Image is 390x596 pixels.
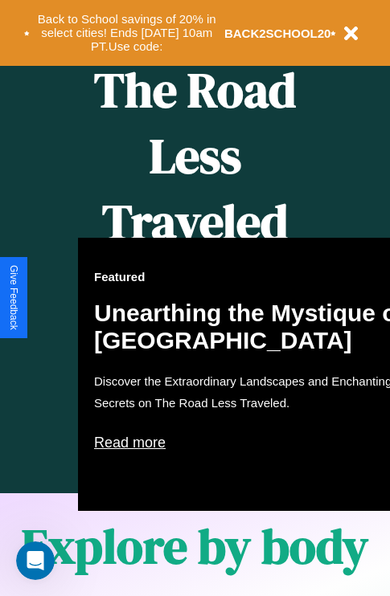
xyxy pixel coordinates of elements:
b: BACK2SCHOOL20 [224,27,331,40]
h1: Explore by body [22,513,368,579]
button: Back to School savings of 20% in select cities! Ends [DATE] 10am PT.Use code: [30,8,224,58]
iframe: Intercom live chat [16,541,55,580]
h1: The Road Less Traveled [78,57,312,255]
div: Give Feedback [8,265,19,330]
